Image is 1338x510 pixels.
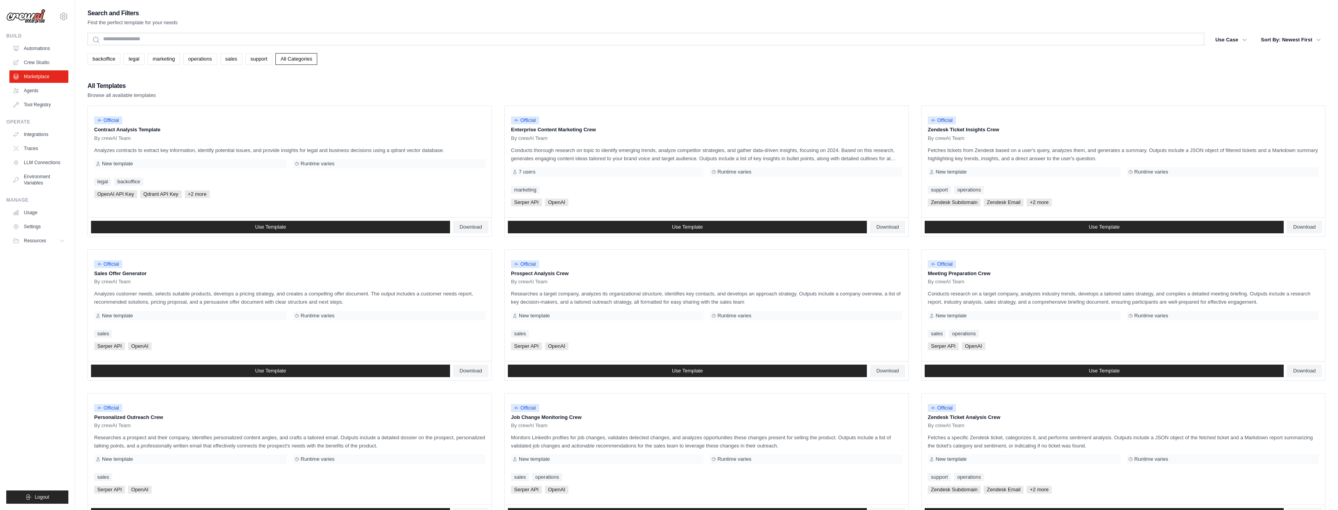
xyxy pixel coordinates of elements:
[88,53,120,65] a: backoffice
[255,368,286,374] span: Use Template
[183,53,217,65] a: operations
[94,404,122,412] span: Official
[94,413,485,421] p: Personalized Outreach Crew
[928,404,956,412] span: Official
[94,473,112,481] a: sales
[511,342,542,350] span: Serper API
[94,433,485,450] p: Researches a prospect and their company, identifies personalized content angles, and crafts a tai...
[301,313,335,319] span: Runtime varies
[94,290,485,306] p: Analyzes customer needs, selects suitable products, develops a pricing strategy, and creates a co...
[928,135,965,141] span: By crewAI Team
[94,330,112,338] a: sales
[1134,313,1168,319] span: Runtime varies
[928,126,1319,134] p: Zendesk Ticket Insights Crew
[928,290,1319,306] p: Conducts research on a target company, analyzes industry trends, develops a tailored sales strate...
[511,473,529,481] a: sales
[94,146,485,154] p: Analyzes contracts to extract key information, identify potential issues, and provide insights fo...
[718,456,752,462] span: Runtime varies
[984,486,1024,494] span: Zendesk Email
[6,33,68,39] div: Build
[128,342,152,350] span: OpenAI
[928,199,981,206] span: Zendesk Subdomain
[928,422,965,429] span: By crewAI Team
[954,186,984,194] a: operations
[928,260,956,268] span: Official
[984,199,1024,206] span: Zendesk Email
[35,494,49,500] span: Logout
[1027,486,1052,494] span: +2 more
[1211,33,1252,47] button: Use Case
[519,313,550,319] span: New template
[94,342,125,350] span: Serper API
[508,365,867,377] a: Use Template
[94,178,111,186] a: legal
[128,486,152,494] span: OpenAI
[9,156,68,169] a: LLM Connections
[928,146,1319,163] p: Fetches tickets from Zendesk based on a user's query, analyzes them, and generates a summary. Out...
[928,270,1319,277] p: Meeting Preparation Crew
[1134,169,1168,175] span: Runtime varies
[453,365,488,377] a: Download
[9,98,68,111] a: Tool Registry
[511,279,548,285] span: By crewAI Team
[954,473,984,481] a: operations
[9,206,68,219] a: Usage
[9,84,68,97] a: Agents
[532,473,562,481] a: operations
[9,56,68,69] a: Crew Studio
[94,486,125,494] span: Serper API
[1089,368,1120,374] span: Use Template
[962,342,985,350] span: OpenAI
[1027,199,1052,206] span: +2 more
[928,342,959,350] span: Serper API
[718,169,752,175] span: Runtime varies
[94,279,131,285] span: By crewAI Team
[9,234,68,247] button: Resources
[511,260,539,268] span: Official
[148,53,180,65] a: marketing
[928,486,981,494] span: Zendesk Subdomain
[88,8,178,19] h2: Search and Filters
[511,413,902,421] p: Job Change Monitoring Crew
[876,224,899,230] span: Download
[545,486,568,494] span: OpenAI
[511,116,539,124] span: Official
[301,161,335,167] span: Runtime varies
[925,365,1284,377] a: Use Template
[24,238,46,244] span: Resources
[123,53,144,65] a: legal
[928,279,965,285] span: By crewAI Team
[511,126,902,134] p: Enterprise Content Marketing Crew
[94,260,122,268] span: Official
[928,116,956,124] span: Official
[1287,221,1322,233] a: Download
[511,486,542,494] span: Serper API
[519,456,550,462] span: New template
[928,433,1319,450] p: Fetches a specific Zendesk ticket, categorizes it, and performs sentiment analysis. Outputs inclu...
[511,270,902,277] p: Prospect Analysis Crew
[114,178,143,186] a: backoffice
[1134,456,1168,462] span: Runtime varies
[6,490,68,504] button: Logout
[936,169,966,175] span: New template
[925,221,1284,233] a: Use Template
[9,42,68,55] a: Automations
[6,9,45,24] img: Logo
[94,126,485,134] p: Contract Analysis Template
[928,413,1319,421] p: Zendesk Ticket Analysis Crew
[102,313,133,319] span: New template
[245,53,272,65] a: support
[220,53,242,65] a: sales
[936,456,966,462] span: New template
[511,199,542,206] span: Serper API
[9,70,68,83] a: Marketplace
[102,456,133,462] span: New template
[459,224,482,230] span: Download
[94,190,137,198] span: OpenAI API Key
[508,221,867,233] a: Use Template
[91,221,450,233] a: Use Template
[545,199,568,206] span: OpenAI
[870,221,905,233] a: Download
[511,186,539,194] a: marketing
[1089,224,1120,230] span: Use Template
